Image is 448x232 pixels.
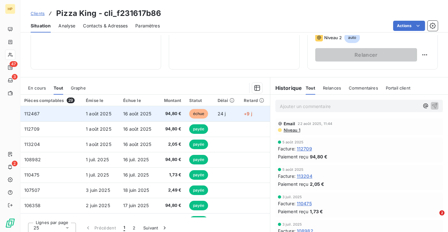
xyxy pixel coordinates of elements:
[34,225,39,231] span: 25
[189,185,208,195] span: payée
[278,153,309,160] span: Paiement reçu
[189,98,210,103] div: Statut
[31,10,45,17] a: Clients
[10,61,18,67] span: 47
[282,195,302,199] span: 3 juil. 2025
[393,21,425,31] button: Actions
[244,111,252,116] span: +9 j
[306,85,315,91] span: Tout
[123,157,149,162] span: 16 juil. 2025
[282,222,302,226] span: 3 juil. 2025
[284,121,295,126] span: Email
[123,203,149,208] span: 17 juin 2025
[323,85,341,91] span: Relances
[123,172,149,178] span: 16 juil. 2025
[86,111,111,116] span: 1 août 2025
[161,202,181,209] span: 94,80 €
[123,225,125,231] span: 1
[123,187,149,193] span: 18 juin 2025
[24,98,78,103] div: Pièces comptables
[86,157,109,162] span: 1 juil. 2025
[24,141,40,147] span: 113204
[86,141,111,147] span: 1 août 2025
[86,126,111,132] span: 1 août 2025
[12,161,18,166] span: 2
[161,156,181,163] span: 94,80 €
[298,122,332,126] span: 22 août 2025, 11:44
[324,35,342,40] span: Niveau 2
[315,48,417,62] button: Relancer
[5,4,15,14] div: HP
[83,23,128,29] span: Contacts & Adresses
[161,111,181,117] span: 94,80 €
[56,8,161,19] h3: Pizza King - cli_f231617b86
[218,111,226,116] span: 24 j
[282,140,304,144] span: 5 août 2025
[161,141,181,148] span: 2,05 €
[161,98,181,103] div: Montant
[86,172,109,178] span: 1 juil. 2025
[86,187,110,193] span: 3 juin 2025
[5,218,15,228] img: Logo LeanPay
[278,200,295,207] span: Facture :
[24,126,40,132] span: 112709
[161,187,181,193] span: 2,49 €
[24,172,39,178] span: 110475
[12,74,18,80] span: 3
[161,172,181,178] span: 1,73 €
[31,23,51,29] span: Situation
[135,23,160,29] span: Paramètres
[123,98,154,103] div: Échue le
[28,85,46,91] span: En cours
[54,85,63,91] span: Tout
[189,201,208,210] span: payée
[86,98,115,103] div: Émise le
[297,173,312,179] span: 113204
[5,62,15,73] a: 47
[310,181,325,187] span: 2,05 €
[123,111,152,116] span: 16 août 2025
[278,208,309,215] span: Paiement reçu
[278,173,295,179] span: Facture :
[386,85,410,91] span: Portail client
[278,181,309,187] span: Paiement reçu
[67,98,75,103] span: 29
[244,98,266,103] div: Retard
[189,216,208,226] span: payée
[189,124,208,134] span: payée
[24,111,40,116] span: 112467
[86,203,110,208] span: 2 juin 2025
[123,141,152,147] span: 16 août 2025
[439,210,444,215] span: 2
[24,157,41,162] span: 108982
[5,75,15,85] a: 3
[161,126,181,132] span: 94,80 €
[278,145,295,152] span: Facture :
[349,85,378,91] span: Commentaires
[310,153,327,160] span: 94,80 €
[58,23,75,29] span: Analyse
[189,109,208,119] span: échue
[297,145,312,152] span: 112709
[282,168,304,171] span: 5 août 2025
[344,32,360,43] span: auto
[189,170,208,180] span: payée
[218,98,236,103] div: Délai
[24,187,40,193] span: 107507
[189,155,208,164] span: payée
[297,200,312,207] span: 110475
[24,203,41,208] span: 106358
[426,210,442,226] iframe: Intercom live chat
[31,11,45,16] span: Clients
[310,208,323,215] span: 1,73 €
[189,140,208,149] span: payée
[283,127,300,133] span: Niveau 1
[270,84,302,92] h6: Historique
[123,126,152,132] span: 16 août 2025
[71,85,86,91] span: Graphe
